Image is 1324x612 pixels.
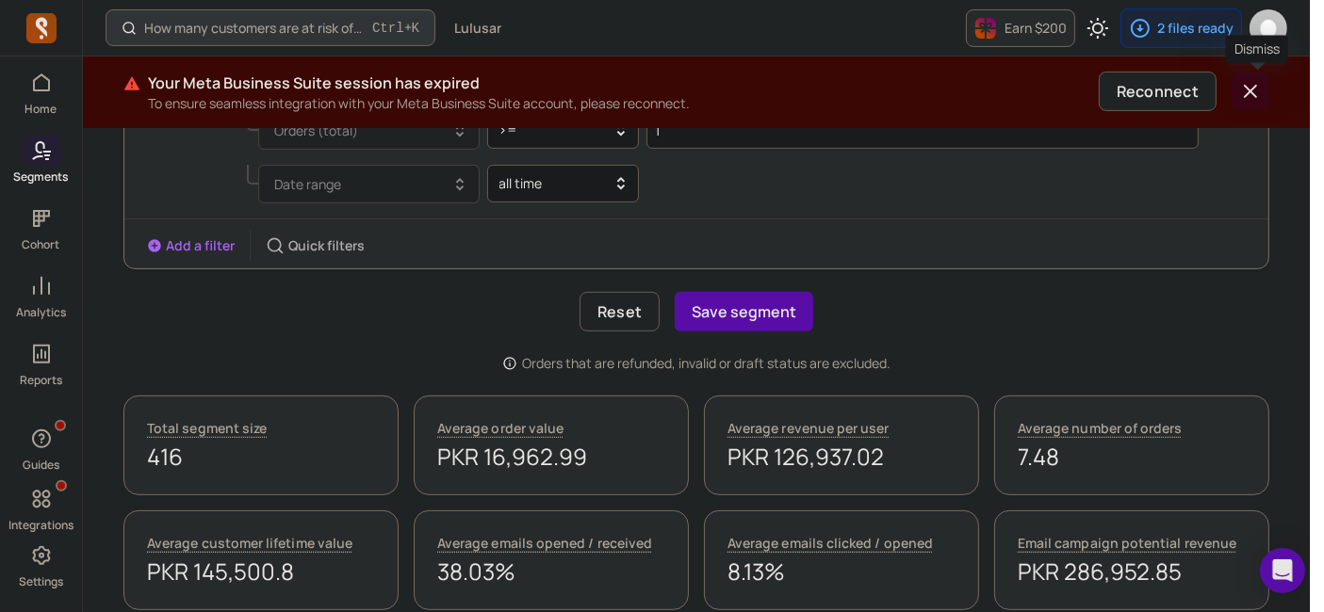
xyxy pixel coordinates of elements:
[580,292,660,331] button: Reset
[1018,556,1246,587] p: PKR 286,952.85
[443,11,513,45] button: Lulusar
[147,419,267,438] p: Total segment size
[1018,419,1183,438] p: Average number of orders
[23,237,60,252] p: Cohort
[19,574,63,589] p: Settings
[437,556,665,587] p: 38.03%
[147,556,375,587] p: PKR 145,500.8
[266,236,365,255] button: Quick filters
[646,111,1199,149] input: Value for filter clause
[258,111,480,150] button: Orders (total)
[454,19,501,38] span: Lulusar
[1005,19,1067,38] p: Earn $200
[1099,72,1217,111] button: Reconnect
[8,518,74,533] p: Integrations
[727,442,956,472] p: PKR 126,937.02
[16,305,66,320] p: Analytics
[1079,9,1117,47] button: Toggle dark mode
[147,534,352,553] p: Average customer lifetime value
[258,165,480,203] button: Date range
[372,18,419,38] span: +
[437,442,665,472] p: PKR 16,962.99
[1018,442,1246,472] p: 7.48
[106,9,435,46] button: How many customers are at risk of churning?Ctrl+K
[1260,548,1305,593] div: Open Intercom Messenger
[727,419,890,438] p: Average revenue per user
[1018,534,1236,553] p: Email campaign potential revenue
[23,458,59,473] p: Guides
[147,442,375,472] p: 416
[675,292,813,331] button: Save segment
[14,169,69,185] p: Segments
[148,94,1091,113] p: To ensure seamless integration with your Meta Business Suite account, please reconnect.
[1157,19,1234,38] p: 2 files ready
[144,19,365,38] p: How many customers are at risk of churning?
[727,534,933,553] p: Average emails clicked / opened
[437,419,564,438] p: Average order value
[372,19,404,38] kbd: Ctrl
[1250,9,1287,47] img: avatar
[288,236,365,255] p: Quick filters
[21,420,62,476] button: Guides
[25,102,57,117] p: Home
[1120,8,1242,48] button: 2 files ready
[20,373,62,388] p: Reports
[966,9,1075,47] button: Earn $200
[147,236,235,255] button: Add a filter
[523,354,891,373] p: Orders that are refunded, invalid or draft status are excluded.
[148,72,1091,94] p: Your Meta Business Suite session has expired
[437,534,652,553] p: Average emails opened / received
[412,21,419,36] kbd: K
[727,556,956,587] p: 8.13%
